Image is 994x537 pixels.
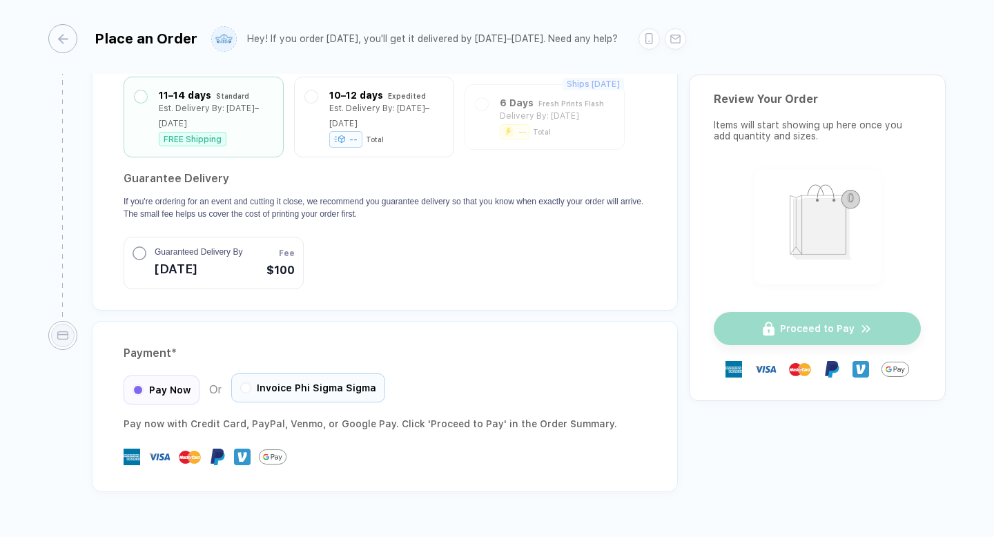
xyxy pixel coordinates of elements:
img: Paypal [209,449,226,465]
div: 10–12 days ExpeditedEst. Delivery By: [DATE]–[DATE]--Total [305,88,443,146]
div: 10–12 days [329,88,383,103]
span: Guaranteed Delivery By [155,246,242,258]
img: Paypal [824,361,840,378]
img: master-card [789,358,811,380]
p: If you're ordering for an event and cutting it close, we recommend you guarantee delivery so that... [124,195,646,220]
div: Place an Order [95,30,197,47]
div: FREE Shipping [159,132,226,146]
img: master-card [179,446,201,468]
img: shopping_bag.png [761,175,875,275]
img: GPay [259,443,286,471]
img: visa [148,446,170,468]
span: Pay Now [149,384,191,396]
div: Expedited [388,88,426,104]
div: 11–14 days [159,88,211,103]
h2: Guarantee Delivery [124,168,646,190]
div: Total [366,135,384,144]
div: Pay now with Credit Card, PayPal , Venmo , or Google Pay. Click 'Proceed to Pay' in the Order Sum... [124,416,646,432]
span: Fee [279,247,295,260]
div: Invoice Phi Sigma Sigma [231,373,385,402]
button: Guaranteed Delivery By[DATE]Fee$100 [124,237,304,289]
img: GPay [881,355,909,383]
div: Items will start showing up here once you add quantity and sizes. [714,119,921,141]
div: Payment [124,342,646,364]
img: visa [754,358,777,380]
div: Or [124,375,385,404]
div: -- [329,131,362,148]
div: Standard [216,88,249,104]
img: user profile [212,27,236,51]
div: Review Your Order [714,92,921,106]
img: express [124,449,140,465]
div: Hey! If you order [DATE], you'll get it delivered by [DATE]–[DATE]. Need any help? [247,33,618,45]
img: express [725,361,742,378]
div: Pay Now [124,375,199,404]
div: 11–14 days StandardEst. Delivery By: [DATE]–[DATE]FREE Shipping [135,88,273,146]
div: Est. Delivery By: [DATE]–[DATE] [159,101,273,131]
span: Invoice Phi Sigma Sigma [257,382,376,393]
span: [DATE] [155,258,242,280]
span: $100 [266,262,295,279]
img: Venmo [234,449,251,465]
div: Est. Delivery By: [DATE]–[DATE] [329,101,443,131]
img: Venmo [852,361,869,378]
